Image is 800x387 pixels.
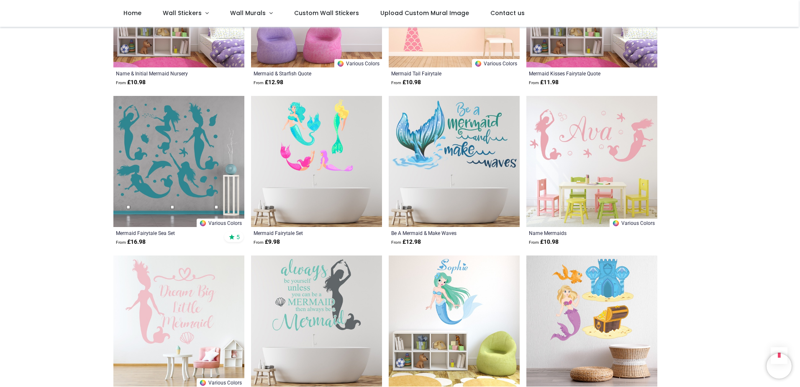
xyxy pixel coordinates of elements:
a: Various Colors [610,219,657,227]
strong: £ 10.98 [391,78,421,87]
span: From [529,80,539,85]
strong: £ 10.98 [529,238,559,246]
img: Color Wheel [199,379,207,387]
span: From [116,240,126,245]
img: Mermaid Fairytale Wall Sticker Set [251,96,382,227]
span: Custom Wall Stickers [294,9,359,17]
span: From [391,80,401,85]
span: Upload Custom Mural Image [380,9,469,17]
strong: £ 10.98 [116,78,146,87]
span: From [254,240,264,245]
strong: £ 9.98 [254,238,280,246]
strong: £ 16.98 [116,238,146,246]
a: Name Mermaids [529,230,630,236]
img: Always Be A Mermaid Decor Quote Wall Sticker [251,255,382,387]
a: Various Colors [472,59,520,67]
span: Contact us [490,9,525,17]
strong: £ 12.98 [391,238,421,246]
span: Home [123,9,141,17]
img: Color Wheel [337,60,344,67]
span: From [529,240,539,245]
img: Mermaid Fairytale Sea Wall Sticker Set [113,96,244,227]
a: Mermaid Fairytale Sea Set [116,230,217,236]
a: Mermaid Tail Fairytale [391,70,492,77]
span: From [116,80,126,85]
img: Custom Name Blue Mermaid Wall Sticker Personalised Kids Room Decal [389,255,520,387]
img: Personalised Name Mermaids Wall Sticker [526,96,657,227]
img: Dream Big Little Mermaid Quote Wall Sticker [113,255,244,387]
iframe: Brevo live chat [767,353,792,379]
a: Mermaid & Starfish Quote [254,70,354,77]
span: From [254,80,264,85]
a: Mermaid Fairytale Set [254,230,354,236]
a: Mermaid Kisses Fairytale Quote [529,70,630,77]
span: From [391,240,401,245]
img: Color Wheel [612,219,620,227]
img: Be A Mermaid & Make Waves Wall Sticker [389,96,520,227]
img: Color Wheel [474,60,482,67]
a: Various Colors [197,219,244,227]
strong: £ 11.98 [529,78,559,87]
img: Mermaid Under The Sea Wall Sticker Set [526,255,657,387]
img: Color Wheel [199,219,207,227]
strong: £ 12.98 [254,78,283,87]
a: Various Colors [197,378,244,387]
span: Wall Murals [230,9,266,17]
a: Name & Initial Mermaid Nursery [116,70,217,77]
span: 5 [236,233,240,241]
span: Wall Stickers [163,9,202,17]
a: Various Colors [334,59,382,67]
a: Be A Mermaid & Make Waves [391,230,492,236]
